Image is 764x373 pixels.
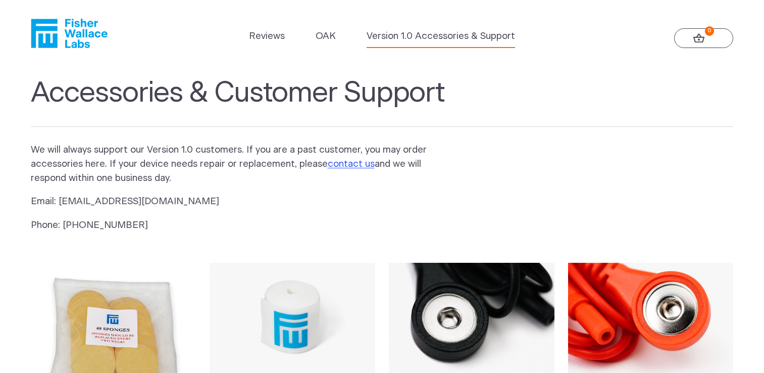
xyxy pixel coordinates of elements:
[674,28,734,49] a: 0
[316,29,336,43] a: OAK
[31,19,108,48] a: Fisher Wallace
[249,29,285,43] a: Reviews
[568,263,733,373] img: Replacement Red Lead Wire
[210,263,375,373] img: Replacement Velcro Headband
[367,29,515,43] a: Version 1.0 Accessories & Support
[705,26,715,36] strong: 0
[31,218,443,232] p: Phone: [PHONE_NUMBER]
[31,195,443,209] p: Email: [EMAIL_ADDRESS][DOMAIN_NAME]
[31,143,443,185] p: We will always support our Version 1.0 customers. If you are a past customer, you may order acces...
[389,263,554,373] img: Replacement Black Lead Wire
[31,76,734,127] h1: Accessories & Customer Support
[328,159,375,169] a: contact us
